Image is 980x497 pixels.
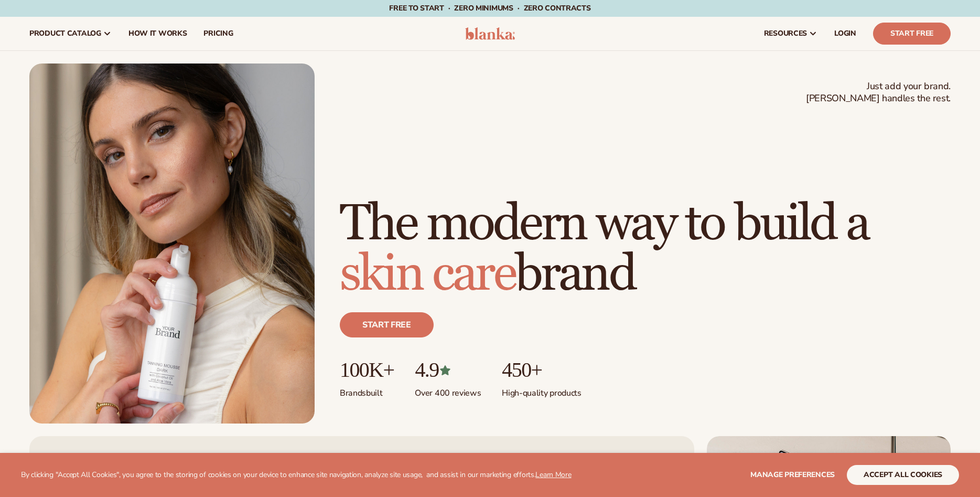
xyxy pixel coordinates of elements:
a: How It Works [120,17,196,50]
h1: The modern way to build a brand [340,199,951,300]
img: logo [465,27,515,40]
a: resources [756,17,826,50]
a: Start free [340,312,434,337]
span: skin care [340,244,515,305]
img: Female holding tanning mousse. [29,64,315,424]
a: pricing [195,17,241,50]
p: By clicking "Accept All Cookies", you agree to the storing of cookies on your device to enhance s... [21,471,572,480]
span: Free to start · ZERO minimums · ZERO contracts [389,3,590,13]
span: resources [764,29,807,38]
a: LOGIN [826,17,865,50]
span: Manage preferences [750,470,835,480]
p: Brands built [340,382,394,399]
span: How It Works [128,29,187,38]
p: High-quality products [502,382,581,399]
button: Manage preferences [750,465,835,485]
a: Start Free [873,23,951,45]
p: Over 400 reviews [415,382,481,399]
p: 450+ [502,358,581,382]
p: 4.9 [415,358,481,382]
a: product catalog [21,17,120,50]
span: LOGIN [834,29,856,38]
a: Learn More [535,470,571,480]
span: Just add your brand. [PERSON_NAME] handles the rest. [806,80,951,105]
span: product catalog [29,29,101,38]
span: pricing [203,29,233,38]
button: accept all cookies [847,465,959,485]
p: 100K+ [340,358,394,382]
